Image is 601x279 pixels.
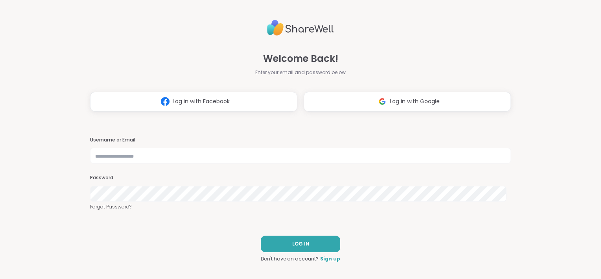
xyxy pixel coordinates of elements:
[158,94,173,109] img: ShareWell Logomark
[375,94,390,109] img: ShareWell Logomark
[255,69,346,76] span: Enter your email and password below
[263,52,338,66] span: Welcome Back!
[292,240,309,247] span: LOG IN
[320,255,340,262] a: Sign up
[390,97,440,106] span: Log in with Google
[261,236,340,252] button: LOG IN
[90,137,511,143] h3: Username or Email
[173,97,230,106] span: Log in with Facebook
[267,17,334,39] img: ShareWell Logo
[304,92,511,112] button: Log in with Google
[261,255,319,262] span: Don't have an account?
[90,203,511,210] a: Forgot Password?
[90,175,511,181] h3: Password
[90,92,297,112] button: Log in with Facebook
